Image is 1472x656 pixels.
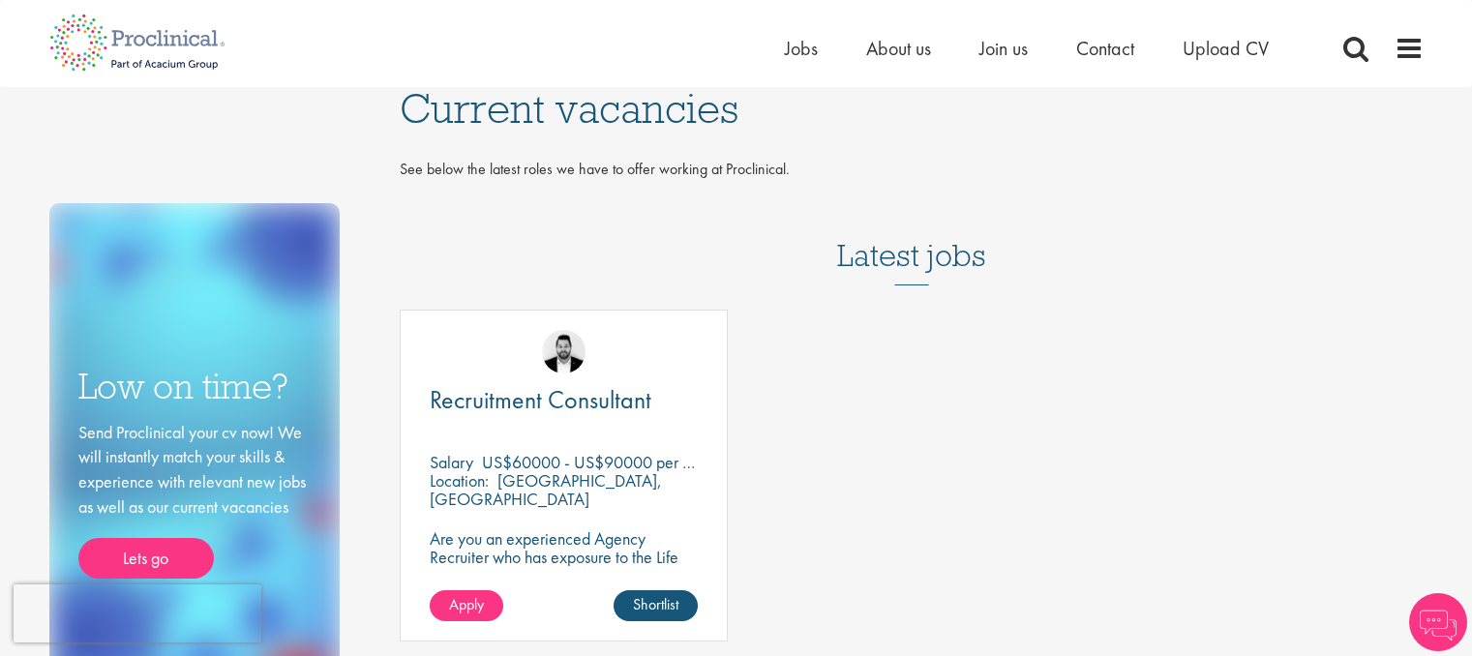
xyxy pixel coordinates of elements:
[400,82,738,134] span: Current vacancies
[542,330,586,373] img: Ross Wilkings
[785,36,818,61] a: Jobs
[430,469,662,510] p: [GEOGRAPHIC_DATA], [GEOGRAPHIC_DATA]
[430,469,489,492] span: Location:
[14,584,261,642] iframe: reCAPTCHA
[1409,593,1467,651] img: Chatbot
[1076,36,1134,61] a: Contact
[430,451,473,473] span: Salary
[78,368,311,405] h3: Low on time?
[866,36,931,61] a: About us
[78,420,311,580] div: Send Proclinical your cv now! We will instantly match your skills & experience with relevant new ...
[1183,36,1269,61] a: Upload CV
[430,388,698,412] a: Recruitment Consultant
[979,36,1028,61] a: Join us
[430,590,503,621] a: Apply
[449,594,484,614] span: Apply
[430,383,651,416] span: Recruitment Consultant
[400,159,1424,181] p: See below the latest roles we have to offer working at Proclinical.
[837,191,986,285] h3: Latest jobs
[430,529,698,603] p: Are you an experienced Agency Recruiter who has exposure to the Life Sciences market and looking ...
[614,590,698,621] a: Shortlist
[78,538,214,579] a: Lets go
[482,451,726,473] p: US$60000 - US$90000 per annum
